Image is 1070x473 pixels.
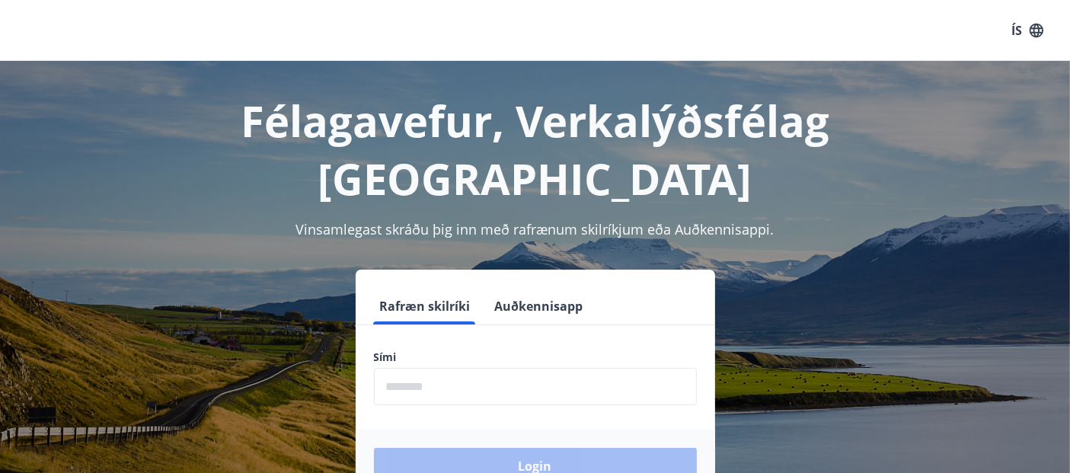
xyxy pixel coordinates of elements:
[489,288,589,324] button: Auðkennisapp
[374,350,697,365] label: Sími
[18,91,1052,207] h1: Félagavefur, Verkalýðsfélag [GEOGRAPHIC_DATA]
[1003,17,1052,44] button: ÍS
[374,288,477,324] button: Rafræn skilríki
[296,220,775,238] span: Vinsamlegast skráðu þig inn með rafrænum skilríkjum eða Auðkennisappi.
